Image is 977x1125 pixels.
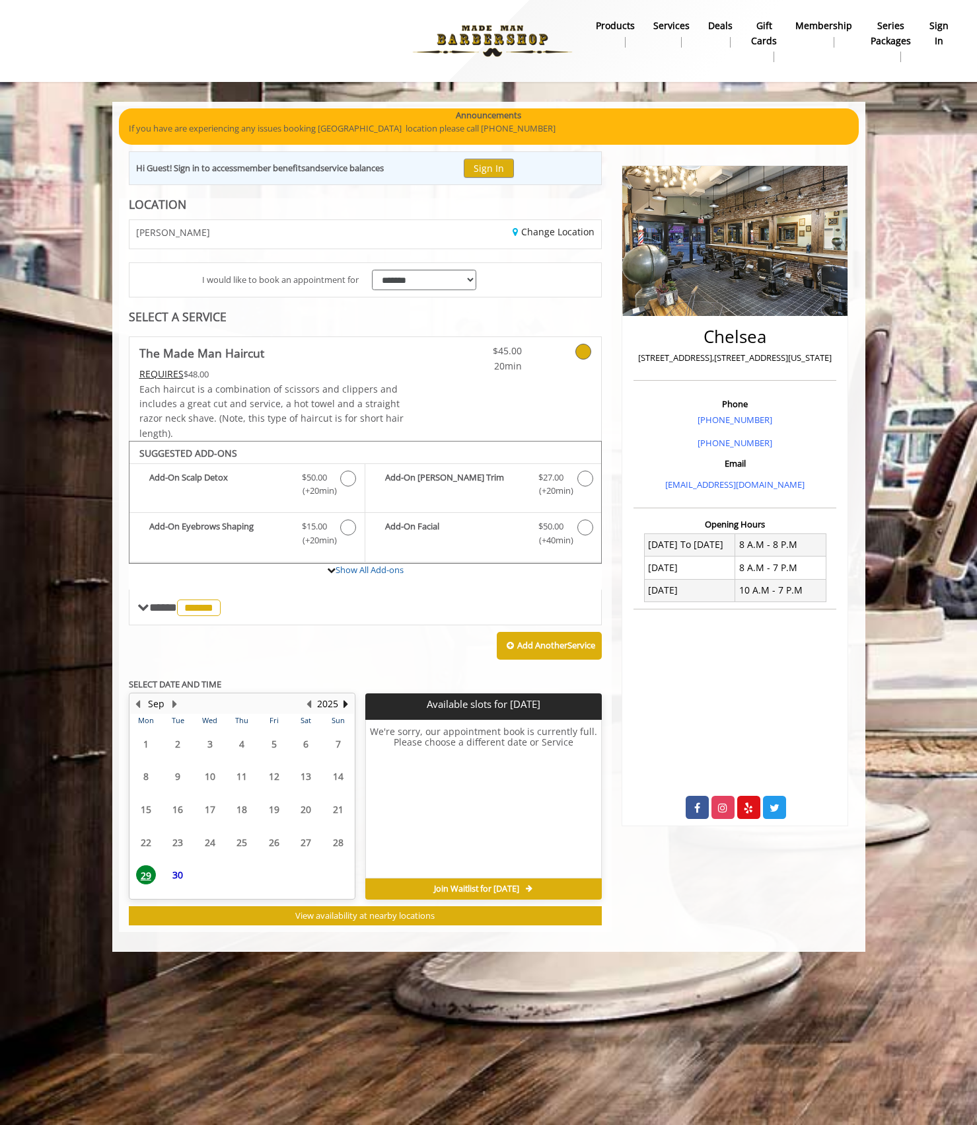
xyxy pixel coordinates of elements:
span: [PERSON_NAME] [136,227,210,237]
b: gift cards [751,19,777,48]
h3: Email [637,459,833,468]
button: Next Month [170,697,180,711]
a: DealsDeals [699,17,742,51]
a: ServicesServices [644,17,699,51]
span: $15.00 [302,520,327,533]
b: Deals [708,19,733,33]
div: The Made Man Haircut Add-onS [129,441,602,564]
a: MembershipMembership [786,17,861,51]
span: (+20min ) [295,484,334,498]
th: Sun [322,714,354,727]
button: View availability at nearby locations [129,906,602,925]
h3: Phone [637,399,833,408]
b: SUGGESTED ADD-ONS [139,447,237,459]
th: Fri [258,714,289,727]
b: sign in [929,19,949,48]
span: 30 [168,865,188,884]
p: Available slots for [DATE] [371,699,597,710]
span: This service needs some Advance to be paid before we block your appointment [139,368,184,380]
span: (+20min ) [295,533,334,547]
th: Sat [290,714,322,727]
span: (+40min ) [531,533,570,547]
div: $48.00 [139,367,405,381]
button: Sep [148,697,164,711]
h2: Chelsea [637,327,833,346]
a: Show All Add-ons [336,564,404,576]
a: sign insign in [920,17,958,51]
td: 8 A.M - 8 P.M [735,533,826,556]
span: (+20min ) [531,484,570,498]
b: Add Another Service [517,639,595,651]
b: Add-On [PERSON_NAME] Trim [385,471,525,498]
th: Mon [130,714,162,727]
a: Gift cardsgift cards [742,17,786,65]
button: Next Year [341,697,351,711]
span: 20min [444,359,522,373]
div: SELECT A SERVICE [129,311,602,323]
td: Select day30 [162,859,194,892]
p: If you have are experiencing any issues booking [GEOGRAPHIC_DATA] location please call [PHONE_NUM... [129,122,849,136]
td: [DATE] [644,579,735,601]
a: Productsproducts [587,17,644,51]
b: Series packages [871,19,911,48]
td: 8 A.M - 7 P.M [735,557,826,579]
label: Add-On Scalp Detox [136,471,358,502]
b: Membership [795,19,852,33]
h6: We're sorry, our appointment book is currently full. Please choose a different date or Service [366,726,601,873]
span: Join Waitlist for [DATE] [434,884,519,894]
td: Select day29 [130,859,162,892]
a: [PHONE_NUMBER] [698,437,772,449]
th: Wed [194,714,225,727]
b: Add-On Scalp Detox [149,471,289,498]
b: service balances [320,162,384,174]
a: [EMAIL_ADDRESS][DOMAIN_NAME] [665,479,805,490]
button: Previous Month [133,697,143,711]
b: member benefits [237,162,305,174]
label: Add-On Facial [372,520,595,551]
b: LOCATION [129,196,186,212]
span: $50.00 [302,471,327,485]
img: Made Man Barbershop logo [402,5,583,77]
b: products [596,19,635,33]
label: Add-On Beard Trim [372,471,595,502]
td: [DATE] [644,557,735,579]
span: Each haircut is a combination of scissors and clippers and includes a great cut and service, a ho... [139,383,404,440]
span: $45.00 [444,344,522,358]
span: 29 [136,865,156,884]
button: Previous Year [304,697,314,711]
td: [DATE] To [DATE] [644,533,735,556]
button: 2025 [317,697,338,711]
div: Hi Guest! Sign in to access and [136,161,384,175]
span: I would like to book an appointment for [202,273,359,287]
th: Thu [226,714,258,727]
b: The Made Man Haircut [139,344,264,362]
button: Sign In [464,159,514,178]
button: Add AnotherService [497,632,602,660]
p: [STREET_ADDRESS],[STREET_ADDRESS][US_STATE] [637,351,833,365]
label: Add-On Eyebrows Shaping [136,520,358,551]
b: Add-On Facial [385,520,525,547]
b: Services [653,19,690,33]
b: SELECT DATE AND TIME [129,678,221,690]
a: Series packagesSeries packages [861,17,920,65]
a: Change Location [513,225,595,238]
h3: Opening Hours [633,520,836,529]
span: $50.00 [538,520,563,533]
b: Add-On Eyebrows Shaping [149,520,289,547]
a: [PHONE_NUMBER] [698,414,772,426]
td: 10 A.M - 7 P.M [735,579,826,601]
span: $27.00 [538,471,563,485]
span: View availability at nearby locations [295,910,435,921]
th: Tue [162,714,194,727]
b: Announcements [456,108,521,122]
